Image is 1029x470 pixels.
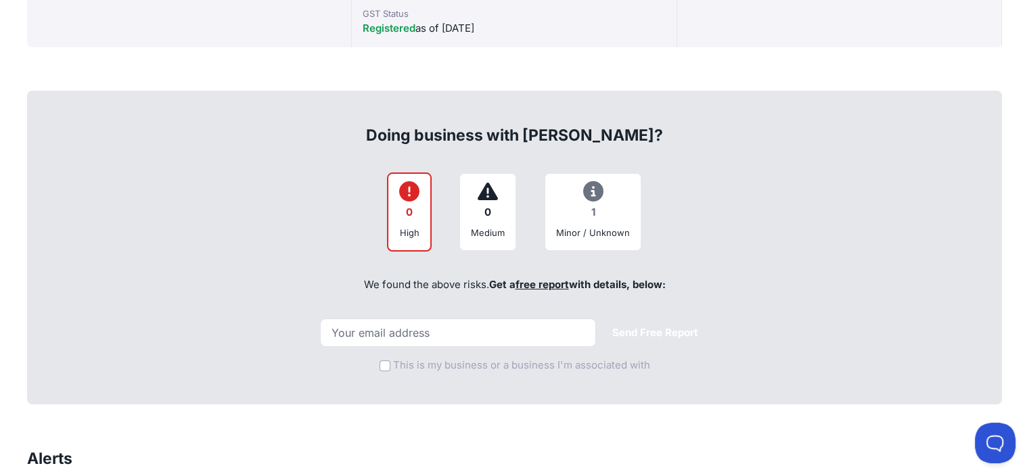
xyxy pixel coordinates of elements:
button: Send Free Report [601,320,709,346]
div: GST Status [363,7,665,20]
iframe: Toggle Customer Support [975,423,1015,463]
div: Medium [471,226,505,239]
div: High [399,226,419,239]
div: 0 [471,199,505,226]
div: Doing business with [PERSON_NAME]? [42,103,987,146]
label: This is my business or a business I'm associated with [393,358,650,373]
div: as of [DATE] [363,20,665,37]
span: Registered [363,22,415,34]
div: 1 [556,199,630,226]
div: We found the above risks. [42,262,987,308]
input: Your email address [320,319,596,347]
div: 0 [399,199,419,226]
h3: Alerts [27,448,72,469]
div: Minor / Unknown [556,226,630,239]
span: Get a with details, below: [489,278,666,291]
a: free report [516,278,569,291]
